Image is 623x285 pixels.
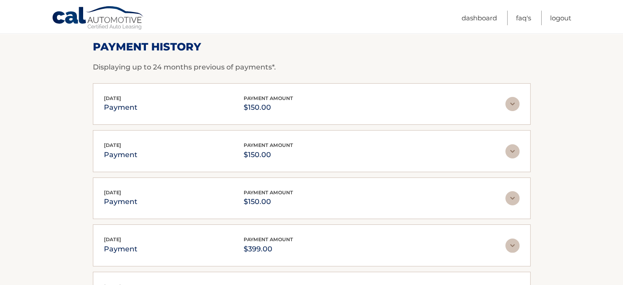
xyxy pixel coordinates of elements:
p: $150.00 [244,196,293,208]
span: payment amount [244,236,293,243]
span: [DATE] [104,236,121,243]
span: [DATE] [104,189,121,196]
a: Dashboard [462,11,497,25]
p: payment [104,101,138,114]
img: accordion-rest.svg [505,239,520,253]
span: [DATE] [104,95,121,101]
span: payment amount [244,189,293,196]
p: $399.00 [244,243,293,255]
a: FAQ's [516,11,531,25]
span: [DATE] [104,142,121,148]
span: payment amount [244,95,293,101]
p: $150.00 [244,101,293,114]
span: payment amount [244,142,293,148]
p: payment [104,243,138,255]
p: payment [104,149,138,161]
p: payment [104,196,138,208]
p: Displaying up to 24 months previous of payments*. [93,62,531,73]
h2: Payment History [93,40,531,54]
a: Logout [550,11,571,25]
a: Cal Automotive [52,6,145,31]
img: accordion-rest.svg [505,97,520,111]
p: $150.00 [244,149,293,161]
img: accordion-rest.svg [505,191,520,205]
img: accordion-rest.svg [505,144,520,158]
